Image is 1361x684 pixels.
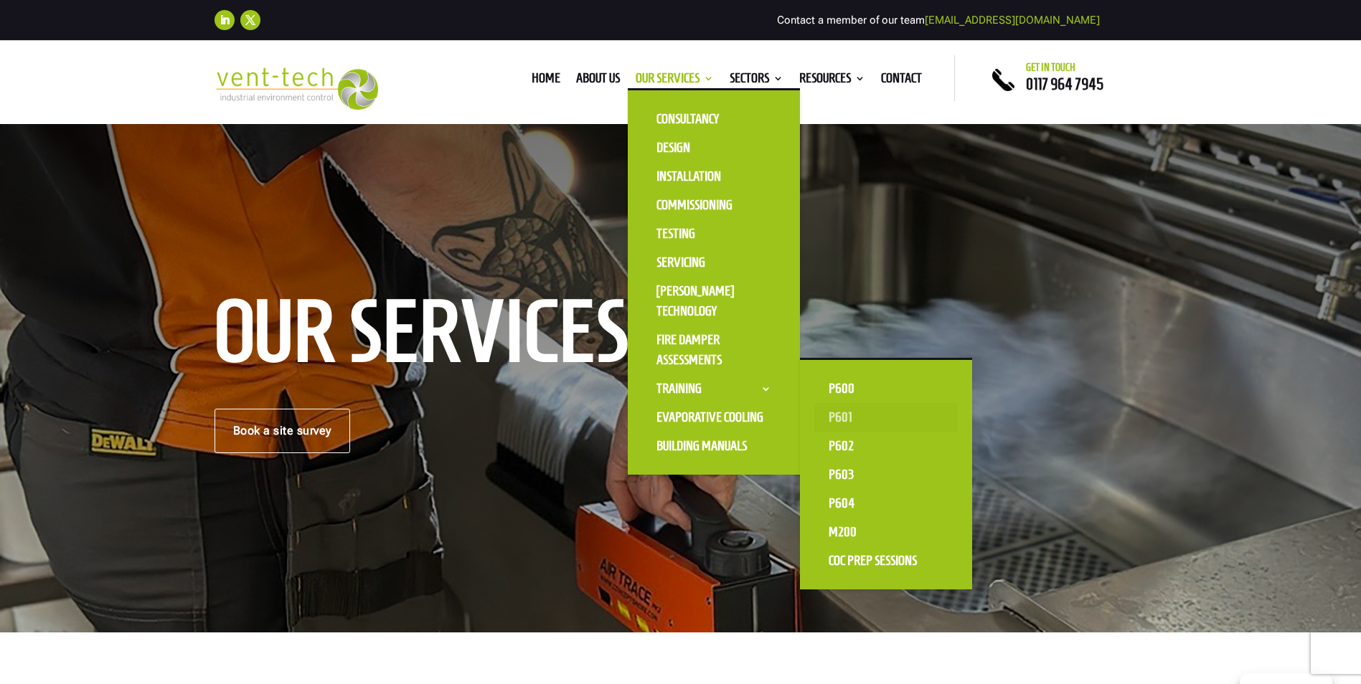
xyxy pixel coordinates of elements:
[777,14,1100,27] span: Contact a member of our team
[642,105,786,133] a: Consultancy
[642,162,786,191] a: Installation
[925,14,1100,27] a: [EMAIL_ADDRESS][DOMAIN_NAME]
[1026,75,1103,92] a: 0117 964 7945
[215,409,350,453] a: Book a site survey
[215,10,235,30] a: Follow on LinkedIn
[636,73,714,89] a: Our Services
[814,460,958,489] a: P603
[642,191,786,219] a: Commissioning
[642,219,786,248] a: Testing
[642,326,786,374] a: Fire Damper Assessments
[215,67,379,110] img: 2023-09-27T08_35_16.549ZVENT-TECH---Clear-background
[814,489,958,518] a: P604
[215,297,681,373] h1: Our Services
[814,518,958,546] a: M200
[642,133,786,162] a: Design
[814,403,958,432] a: P601
[814,374,958,403] a: P600
[730,73,783,89] a: Sectors
[642,248,786,277] a: Servicing
[642,432,786,460] a: Building Manuals
[799,73,865,89] a: Resources
[642,374,786,403] a: Training
[240,10,260,30] a: Follow on X
[814,546,958,575] a: CoC Prep Sessions
[642,277,786,326] a: [PERSON_NAME] Technology
[576,73,620,89] a: About us
[532,73,560,89] a: Home
[881,73,922,89] a: Contact
[1026,62,1075,73] span: Get in touch
[814,432,958,460] a: P602
[642,403,786,432] a: Evaporative Cooling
